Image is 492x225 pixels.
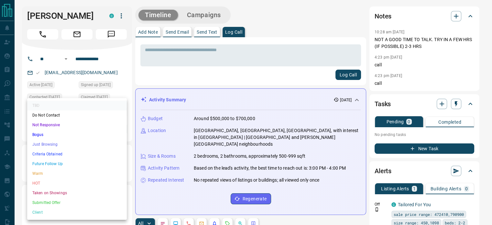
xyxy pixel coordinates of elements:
li: Do Not Contact [27,110,127,120]
li: Not Responsive [27,120,127,130]
li: Submitted Offer [27,198,127,208]
li: Warm [27,169,127,178]
li: Criteria Obtained [27,149,127,159]
li: HOT [27,178,127,188]
li: Just Browsing [27,140,127,149]
li: Client [27,208,127,217]
li: Taken on Showings [27,188,127,198]
li: Future Follow Up [27,159,127,169]
li: Bogus [27,130,127,140]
